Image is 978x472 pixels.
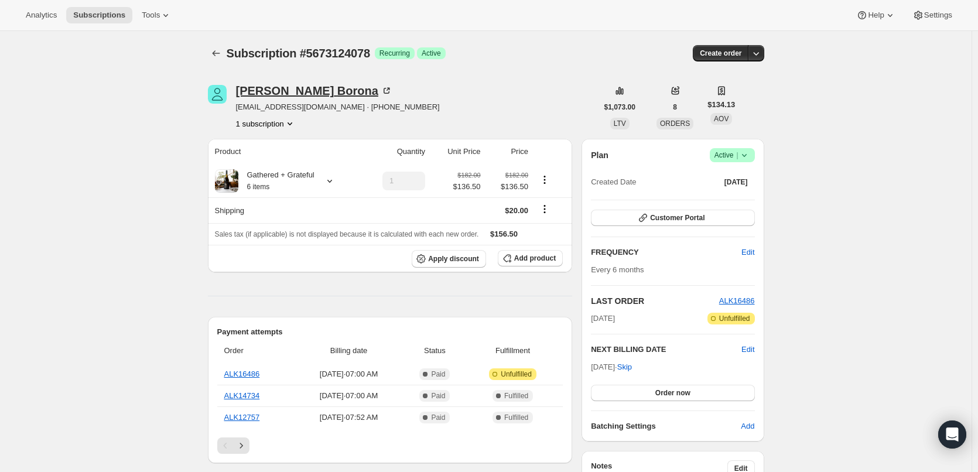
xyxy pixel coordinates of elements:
[431,413,445,422] span: Paid
[233,437,249,454] button: Next
[660,119,690,128] span: ORDERS
[591,176,636,188] span: Created Date
[19,7,64,23] button: Analytics
[501,370,532,379] span: Unfulfilled
[135,7,179,23] button: Tools
[505,172,528,179] small: $182.00
[360,139,429,165] th: Quantity
[597,99,642,115] button: $1,073.00
[297,412,400,423] span: [DATE] · 07:52 AM
[714,149,750,161] span: Active
[297,390,400,402] span: [DATE] · 07:00 AM
[215,230,479,238] span: Sales tax (if applicable) is not displayed because it is calculated with each new order.
[484,139,532,165] th: Price
[591,313,615,324] span: [DATE]
[236,85,392,97] div: [PERSON_NAME] Borona
[924,11,952,20] span: Settings
[208,85,227,104] span: Rodney Borona
[736,151,738,160] span: |
[470,345,556,357] span: Fulfillment
[535,203,554,216] button: Shipping actions
[498,250,563,266] button: Add product
[617,361,632,373] span: Skip
[412,250,486,268] button: Apply discount
[717,174,755,190] button: [DATE]
[488,181,529,193] span: $136.50
[734,243,761,262] button: Edit
[591,344,741,355] h2: NEXT BILLING DATE
[719,295,755,307] button: ALK16486
[719,296,755,305] a: ALK16486
[457,172,480,179] small: $182.00
[734,417,761,436] button: Add
[700,49,741,58] span: Create order
[217,338,295,364] th: Order
[591,362,632,371] span: [DATE] ·
[719,314,750,323] span: Unfulfilled
[591,149,608,161] h2: Plan
[297,345,400,357] span: Billing date
[505,206,528,215] span: $20.00
[707,99,735,111] span: $134.13
[591,210,754,226] button: Customer Portal
[504,391,528,401] span: Fulfilled
[535,173,554,186] button: Product actions
[693,45,748,61] button: Create order
[741,420,754,432] span: Add
[591,295,719,307] h2: LAST ORDER
[591,385,754,401] button: Order now
[938,420,966,449] div: Open Intercom Messenger
[247,183,270,191] small: 6 items
[215,169,238,193] img: product img
[66,7,132,23] button: Subscriptions
[655,388,690,398] span: Order now
[724,177,748,187] span: [DATE]
[26,11,57,20] span: Analytics
[208,139,360,165] th: Product
[224,413,260,422] a: ALK12757
[407,345,463,357] span: Status
[604,102,635,112] span: $1,073.00
[666,99,684,115] button: 8
[428,254,479,264] span: Apply discount
[610,358,639,377] button: Skip
[236,118,296,129] button: Product actions
[379,49,410,58] span: Recurring
[224,370,260,378] a: ALK16486
[208,197,360,223] th: Shipping
[514,254,556,263] span: Add product
[297,368,400,380] span: [DATE] · 07:00 AM
[591,265,644,274] span: Every 6 months
[217,437,563,454] nav: Pagination
[429,139,484,165] th: Unit Price
[73,11,125,20] span: Subscriptions
[741,247,754,258] span: Edit
[849,7,902,23] button: Help
[614,119,626,128] span: LTV
[236,101,440,113] span: [EMAIL_ADDRESS][DOMAIN_NAME] · [PHONE_NUMBER]
[741,344,754,355] button: Edit
[224,391,260,400] a: ALK14734
[453,181,481,193] span: $136.50
[504,413,528,422] span: Fulfilled
[905,7,959,23] button: Settings
[142,11,160,20] span: Tools
[591,420,741,432] h6: Batching Settings
[208,45,224,61] button: Subscriptions
[650,213,705,223] span: Customer Portal
[431,391,445,401] span: Paid
[868,11,884,20] span: Help
[673,102,677,112] span: 8
[227,47,370,60] span: Subscription #5673124078
[490,230,518,238] span: $156.50
[422,49,441,58] span: Active
[238,169,314,193] div: Gathered + Grateful
[217,326,563,338] h2: Payment attempts
[714,115,729,123] span: AOV
[431,370,445,379] span: Paid
[591,247,741,258] h2: FREQUENCY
